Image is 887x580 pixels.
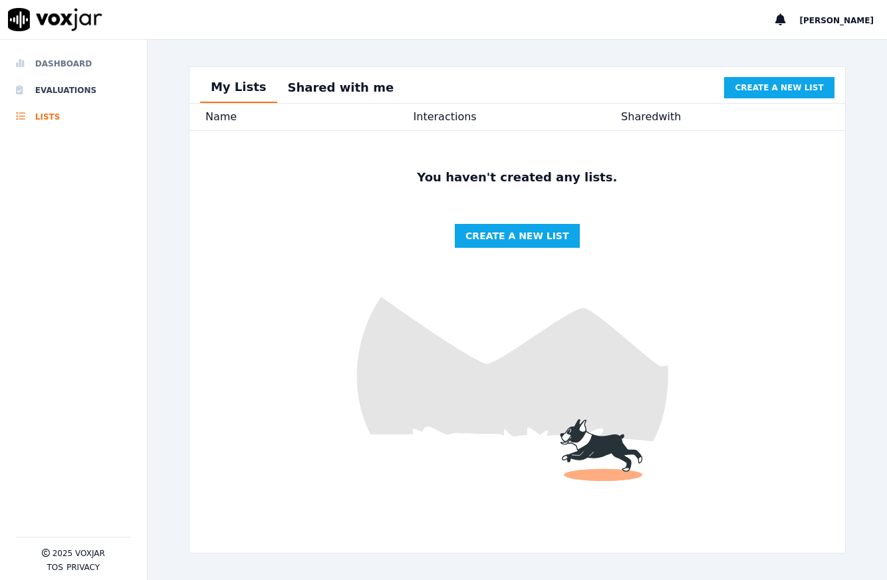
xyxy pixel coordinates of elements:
button: TOS [47,562,63,573]
img: voxjar logo [8,8,102,31]
div: Name [205,109,414,125]
a: Evaluations [16,77,131,104]
p: 2025 Voxjar [53,548,105,559]
img: fun dog [190,131,845,553]
button: [PERSON_NAME] [799,12,887,28]
span: Create a new list [735,82,823,93]
span: Create a new list [465,229,569,242]
button: My Lists [200,72,277,103]
a: Lists [16,104,131,130]
button: Shared with me [277,73,405,102]
a: Dashboard [16,50,131,77]
button: Create a new list [455,224,579,248]
p: You haven't created any lists. [412,168,622,187]
span: [PERSON_NAME] [799,16,874,25]
div: Interactions [414,109,622,125]
div: Shared with [621,109,829,125]
button: Create a new list [724,77,834,98]
button: Privacy [66,562,100,573]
